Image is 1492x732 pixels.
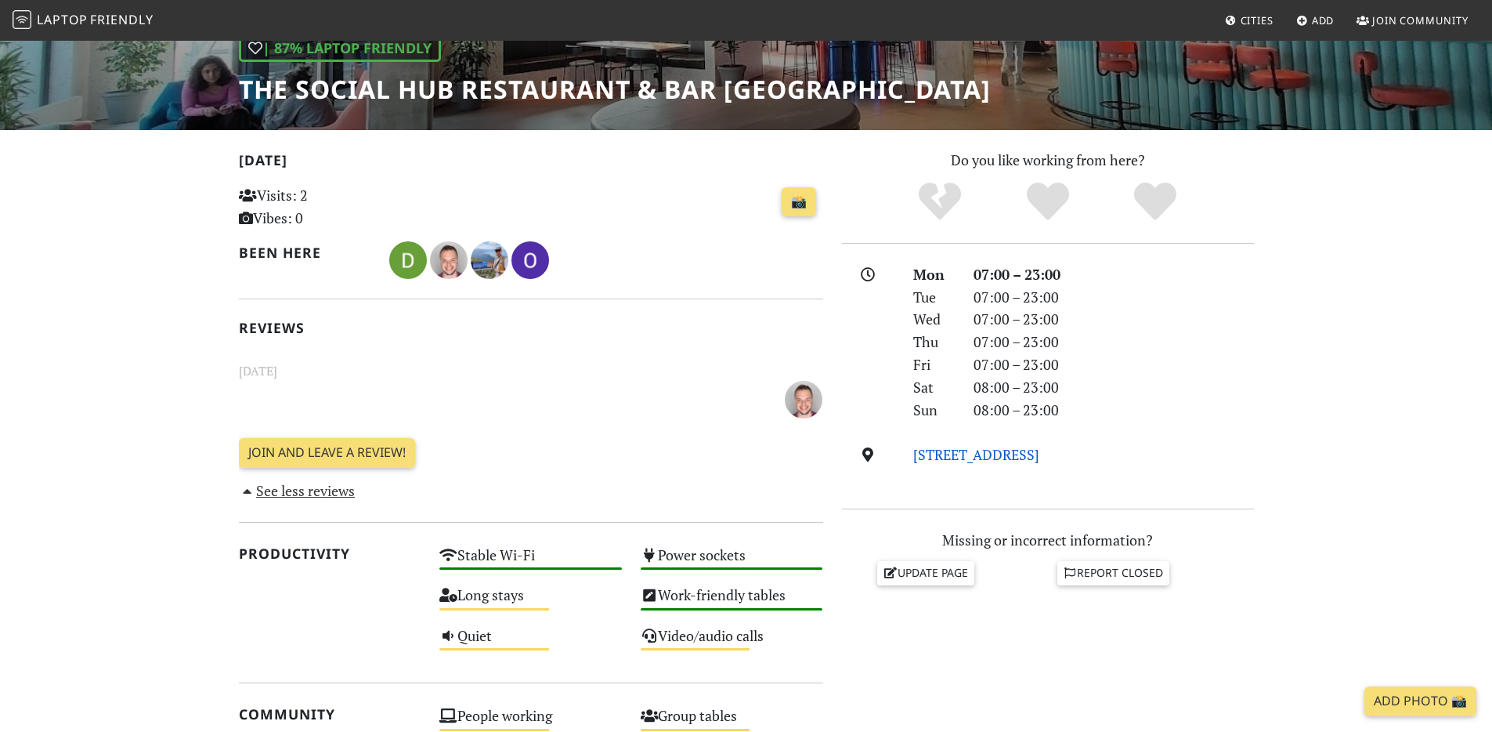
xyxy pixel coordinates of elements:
[430,249,471,268] span: Danilo Aleixo
[430,542,631,582] div: Stable Wi-Fi
[785,381,822,419] img: 5096-danilo.jpg
[239,74,991,104] h1: The Social Hub Restaurant & Bar [GEOGRAPHIC_DATA]
[886,180,994,223] div: No
[239,481,356,500] a: See less reviews
[631,542,833,582] div: Power sockets
[964,376,1263,399] div: 08:00 – 23:00
[842,149,1254,172] p: Do you like working from here?
[1219,6,1280,34] a: Cities
[631,582,833,622] div: Work-friendly tables
[471,241,508,279] img: 5810-tom.jpg
[964,331,1263,353] div: 07:00 – 23:00
[782,187,816,217] a: 📸
[239,545,421,562] h2: Productivity
[1364,687,1476,716] a: Add Photo 📸
[964,263,1263,286] div: 07:00 – 23:00
[877,561,974,585] a: Update page
[430,241,468,279] img: 5096-danilo.jpg
[13,10,31,29] img: LaptopFriendly
[511,241,549,279] img: 5274-otar.jpg
[239,152,823,175] h2: [DATE]
[239,438,415,468] a: Join and leave a review!
[964,286,1263,309] div: 07:00 – 23:00
[1057,561,1170,585] a: Report closed
[904,399,963,422] div: Sun
[37,11,88,28] span: Laptop
[511,249,549,268] span: Otar Khoperia
[1290,6,1341,34] a: Add
[430,582,631,622] div: Long stays
[913,445,1039,464] a: [STREET_ADDRESS]
[90,11,153,28] span: Friendly
[1101,180,1209,223] div: Definitely!
[1241,13,1273,27] span: Cities
[904,331,963,353] div: Thu
[964,353,1263,376] div: 07:00 – 23:00
[1312,13,1335,27] span: Add
[631,623,833,663] div: Video/audio calls
[471,249,511,268] span: Tom T
[430,623,631,663] div: Quiet
[239,184,421,230] p: Visits: 2 Vibes: 0
[239,245,371,261] h2: Been here
[994,180,1102,223] div: Yes
[389,249,430,268] span: Daniel E.
[785,388,822,407] span: Danilo Aleixo
[1350,6,1475,34] a: Join Community
[904,308,963,331] div: Wed
[239,706,421,723] h2: Community
[964,399,1263,422] div: 08:00 – 23:00
[13,7,154,34] a: LaptopFriendly LaptopFriendly
[964,308,1263,331] div: 07:00 – 23:00
[842,529,1254,552] p: Missing or incorrect information?
[1372,13,1469,27] span: Join Community
[904,286,963,309] div: Tue
[229,361,833,381] small: [DATE]
[239,34,441,62] div: | 87% Laptop Friendly
[904,376,963,399] div: Sat
[904,263,963,286] div: Mon
[904,353,963,376] div: Fri
[239,320,823,336] h2: Reviews
[389,241,427,279] img: 5893-daniel.jpg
